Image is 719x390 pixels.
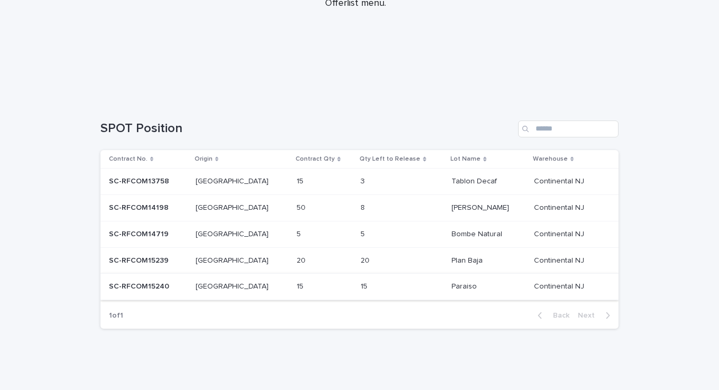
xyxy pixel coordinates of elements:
[109,153,148,165] p: Contract No.
[451,175,499,186] p: Tablon Decaf
[451,228,504,239] p: Bombe Natural
[361,254,372,265] p: 20
[196,254,271,265] p: [GEOGRAPHIC_DATA]
[451,201,511,212] p: [PERSON_NAME]
[196,175,271,186] p: [GEOGRAPHIC_DATA]
[451,254,485,265] p: Plan Baja
[109,280,171,291] p: SC-RFCOM15240
[361,175,367,186] p: 3
[100,169,619,195] tr: SC-RFCOM13758SC-RFCOM13758 [GEOGRAPHIC_DATA][GEOGRAPHIC_DATA] 1515 33 Tablon DecafTablon Decaf Co...
[297,254,308,265] p: 20
[196,201,271,212] p: [GEOGRAPHIC_DATA]
[195,153,213,165] p: Origin
[361,201,367,212] p: 8
[109,228,171,239] p: SC-RFCOM14719
[533,153,568,165] p: Warehouse
[450,153,481,165] p: Lot Name
[109,175,171,186] p: SC-RFCOM13758
[297,228,303,239] p: 5
[297,280,306,291] p: 15
[534,228,586,239] p: Continental NJ
[534,175,586,186] p: Continental NJ
[518,120,619,137] input: Search
[296,153,335,165] p: Contract Qty
[529,311,574,320] button: Back
[534,254,586,265] p: Continental NJ
[297,175,306,186] p: 15
[534,201,586,212] p: Continental NJ
[196,280,271,291] p: [GEOGRAPHIC_DATA]
[100,247,619,274] tr: SC-RFCOM15239SC-RFCOM15239 [GEOGRAPHIC_DATA][GEOGRAPHIC_DATA] 2020 2020 Plan BajaPlan Baja Contin...
[578,312,601,319] span: Next
[196,228,271,239] p: [GEOGRAPHIC_DATA]
[109,201,171,212] p: SC-RFCOM14198
[451,280,479,291] p: Paraiso
[100,303,132,329] p: 1 of 1
[547,312,569,319] span: Back
[100,274,619,300] tr: SC-RFCOM15240SC-RFCOM15240 [GEOGRAPHIC_DATA][GEOGRAPHIC_DATA] 1515 1515 ParaisoParaiso Continenta...
[361,228,367,239] p: 5
[100,221,619,247] tr: SC-RFCOM14719SC-RFCOM14719 [GEOGRAPHIC_DATA][GEOGRAPHIC_DATA] 55 55 Bombe NaturalBombe Natural Co...
[100,194,619,221] tr: SC-RFCOM14198SC-RFCOM14198 [GEOGRAPHIC_DATA][GEOGRAPHIC_DATA] 5050 88 [PERSON_NAME][PERSON_NAME] ...
[100,121,514,136] h1: SPOT Position
[109,254,171,265] p: SC-RFCOM15239
[297,201,308,212] p: 50
[534,280,586,291] p: Continental NJ
[361,280,370,291] p: 15
[574,311,619,320] button: Next
[359,153,420,165] p: Qty Left to Release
